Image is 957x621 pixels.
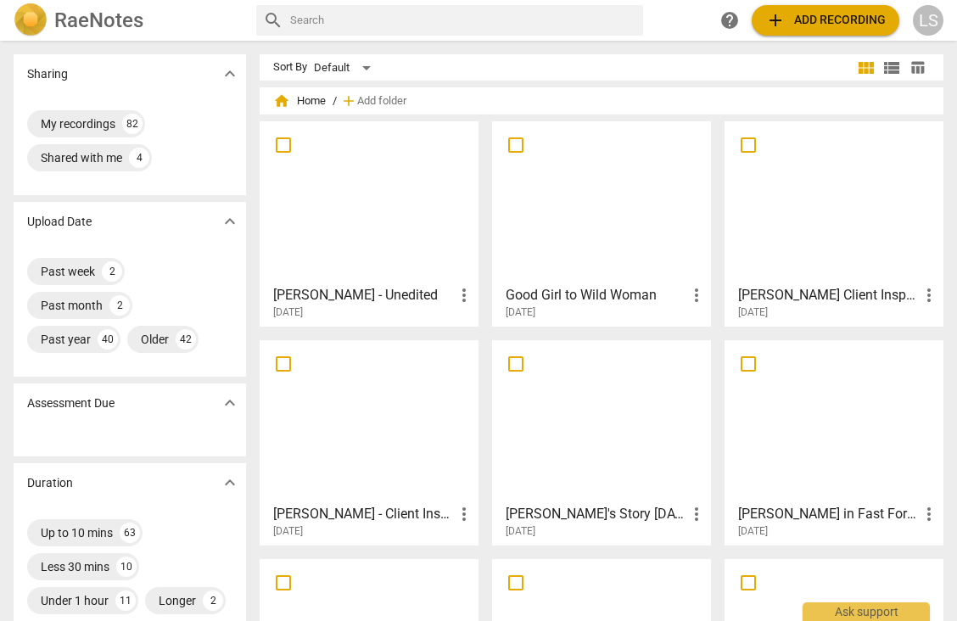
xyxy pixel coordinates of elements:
span: view_list [881,58,902,78]
button: LS [913,5,943,36]
div: 4 [129,148,149,168]
span: expand_more [220,64,240,84]
a: LogoRaeNotes [14,3,243,37]
div: My recordings [41,115,115,132]
button: Show more [217,470,243,495]
h3: Good Girl to Wild Woman [506,285,686,305]
a: [PERSON_NAME] - Client Inspiration - v4[DATE] [266,346,473,538]
div: Under 1 hour [41,592,109,609]
span: add [765,10,786,31]
h3: Lauri Story in Fast Forward Talk [738,504,919,524]
div: Less 30 mins [41,558,109,575]
img: Logo [14,3,48,37]
span: more_vert [919,285,939,305]
a: [PERSON_NAME] Client Inspiration - Vocal Video[DATE] [730,127,937,319]
a: [PERSON_NAME] - Unedited[DATE] [266,127,473,319]
div: Ask support [803,602,930,621]
span: expand_more [220,473,240,493]
span: [DATE] [273,524,303,539]
h2: RaeNotes [54,8,143,32]
span: add [340,92,357,109]
button: Upload [752,5,899,36]
div: Default [314,54,377,81]
div: Sort By [273,61,307,74]
div: 2 [203,590,223,611]
div: 63 [120,523,140,543]
span: help [719,10,740,31]
span: [DATE] [738,305,768,320]
div: Past week [41,263,95,280]
a: Help [714,5,745,36]
span: home [273,92,290,109]
span: more_vert [686,504,707,524]
a: Good Girl to Wild Woman[DATE] [498,127,705,319]
span: more_vert [919,504,939,524]
span: more_vert [686,285,707,305]
button: Table view [904,55,930,81]
p: Sharing [27,65,68,83]
span: / [333,95,337,108]
div: 42 [176,329,196,350]
div: 11 [115,590,136,611]
div: Longer [159,592,196,609]
div: 2 [102,261,122,282]
div: 2 [109,295,130,316]
a: [PERSON_NAME] in Fast Forward Talk[DATE] [730,346,937,538]
p: Duration [27,474,73,492]
span: Add folder [357,95,406,108]
div: 40 [98,329,118,350]
span: Home [273,92,326,109]
div: Older [141,331,169,348]
span: expand_more [220,393,240,413]
p: Upload Date [27,213,92,231]
button: Show more [217,209,243,234]
h3: Rose Basson - Client Inspiration - v4 [273,504,454,524]
span: view_module [856,58,876,78]
button: Show more [217,390,243,416]
span: search [263,10,283,31]
h3: Lauri's Story 7-7-25 [506,504,686,524]
span: expand_more [220,211,240,232]
div: 82 [122,114,143,134]
a: [PERSON_NAME]'s Story [DATE][DATE] [498,346,705,538]
span: more_vert [454,285,474,305]
h3: Andrea Petrut Client Inspiration - Vocal Video [738,285,919,305]
span: table_chart [909,59,926,76]
div: Shared with me [41,149,122,166]
span: [DATE] [738,524,768,539]
input: Search [290,7,636,34]
button: Tile view [853,55,879,81]
div: Past year [41,331,91,348]
span: [DATE] [506,305,535,320]
button: Show more [217,61,243,87]
span: more_vert [454,504,474,524]
p: Assessment Due [27,394,115,412]
div: 10 [116,557,137,577]
h3: Evelyn - Unedited [273,285,454,305]
span: [DATE] [506,524,535,539]
button: List view [879,55,904,81]
span: Add recording [765,10,886,31]
div: Past month [41,297,103,314]
div: Up to 10 mins [41,524,113,541]
span: [DATE] [273,305,303,320]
